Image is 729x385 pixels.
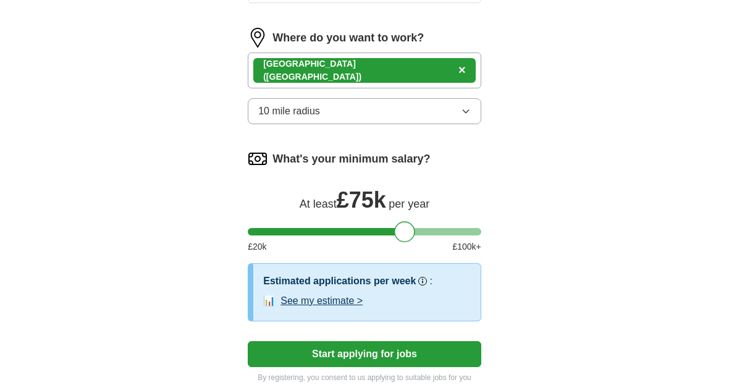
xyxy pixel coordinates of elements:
strong: [GEOGRAPHIC_DATA] [263,59,356,69]
span: £ 20 k [248,240,266,253]
img: location.png [248,28,268,48]
h3: : [429,274,432,289]
h3: Estimated applications per week [263,274,416,289]
button: See my estimate > [280,294,363,308]
button: 10 mile radius [248,98,481,124]
button: × [458,61,466,80]
span: 📊 [263,294,276,308]
p: By registering, you consent to us applying to suitable jobs for you [248,372,481,383]
span: × [458,63,466,77]
span: 10 mile radius [258,104,320,119]
span: per year [389,198,429,210]
button: Start applying for jobs [248,341,481,367]
span: At least [300,198,337,210]
label: Where do you want to work? [272,30,424,46]
span: £ 75k [337,187,386,213]
label: What's your minimum salary? [272,151,430,167]
span: ([GEOGRAPHIC_DATA]) [263,72,361,82]
img: salary.png [248,149,268,169]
